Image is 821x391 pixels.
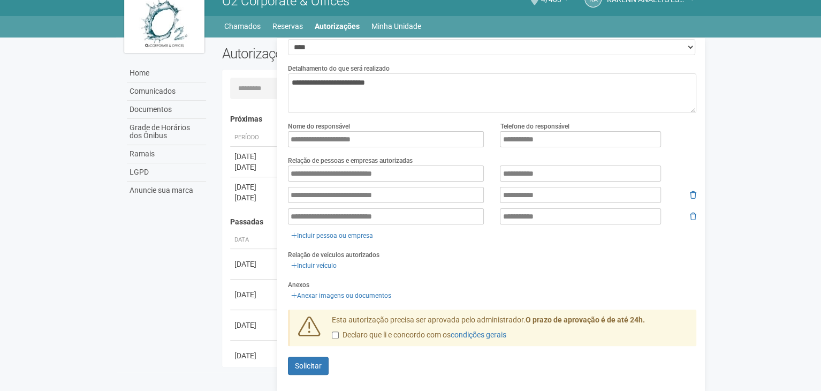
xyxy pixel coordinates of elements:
div: Esta autorização precisa ser aprovada pelo administrador. [324,315,696,346]
div: [DATE] [234,151,274,162]
label: Telefone do responsável [500,122,569,131]
a: Incluir veículo [288,260,340,272]
i: Remover [690,191,696,199]
th: Período [230,129,278,147]
button: Solicitar [288,357,329,375]
a: Anexar imagens ou documentos [288,290,394,302]
a: Comunicados [127,82,206,101]
label: Relação de veículos autorizados [288,250,379,260]
a: Ramais [127,145,206,163]
a: Grade de Horários dos Ônibus [127,119,206,145]
div: [DATE] [234,350,274,361]
h4: Próximas [230,115,689,123]
label: Detalhamento do que será realizado [288,64,390,73]
a: Incluir pessoa ou empresa [288,230,376,242]
a: condições gerais [451,330,506,339]
h2: Autorizações [222,46,451,62]
label: Nome do responsável [288,122,350,131]
a: Documentos [127,101,206,119]
i: Remover [690,213,696,220]
a: Home [127,64,206,82]
div: [DATE] [234,259,274,269]
a: Anuncie sua marca [127,182,206,199]
div: [DATE] [234,162,274,172]
a: Autorizações [315,19,360,34]
h4: Passadas [230,218,689,226]
span: Solicitar [295,362,322,370]
div: [DATE] [234,192,274,203]
label: Declaro que li e concordo com os [332,330,506,341]
a: LGPD [127,163,206,182]
input: Declaro que li e concordo com oscondições gerais [332,332,339,339]
a: Chamados [224,19,261,34]
th: Data [230,231,278,249]
a: Reservas [272,19,303,34]
a: Minha Unidade [371,19,421,34]
label: Anexos [288,280,309,290]
div: [DATE] [234,289,274,300]
label: Relação de pessoas e empresas autorizadas [288,156,413,166]
strong: O prazo de aprovação é de até 24h. [526,315,645,324]
div: [DATE] [234,182,274,192]
div: [DATE] [234,320,274,330]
